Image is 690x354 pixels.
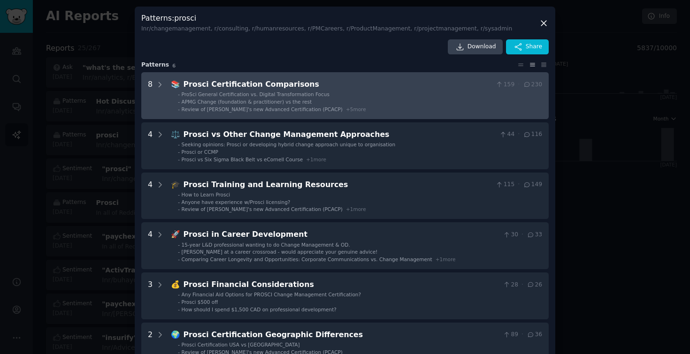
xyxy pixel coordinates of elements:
[184,279,499,291] div: Prosci Financial Considerations
[182,242,350,248] span: 15-year L&D professional wanting to do Change Management & OD.
[526,43,542,51] span: Share
[184,179,492,191] div: Prosci Training and Learning Resources
[148,279,153,313] div: 3
[495,181,514,189] span: 115
[178,291,180,298] div: -
[521,231,523,239] span: ·
[178,249,180,255] div: -
[148,129,153,163] div: 4
[178,241,180,248] div: -
[182,149,218,155] span: Prosci or CCMP
[182,91,330,97] span: ProSci General Certification vs. Digital Transformation Focus
[148,229,153,263] div: 4
[527,231,542,239] span: 33
[182,292,361,297] span: Any Financial Aid Options for PROSCI Change Management Certification?
[518,181,520,189] span: ·
[171,330,180,339] span: 🌍
[178,149,180,155] div: -
[171,180,180,189] span: 🎓
[178,91,180,98] div: -
[171,230,180,239] span: 🚀
[148,79,153,113] div: 8
[184,229,499,241] div: Prosci in Career Development
[518,130,520,139] span: ·
[184,129,496,141] div: Prosci vs Other Change Management Approaches
[182,307,337,312] span: How should I spend $1,500 CAD on professional development?
[171,130,180,139] span: ⚖️
[171,80,180,89] span: 📚
[148,179,153,213] div: 4
[182,199,291,205] span: Anyone have experience w/Prosci licensing?
[178,206,180,212] div: -
[521,281,523,289] span: ·
[468,43,496,51] span: Download
[178,98,180,105] div: -
[182,256,432,262] span: Comparing Career Longevity and Opportunities: Corporate Communications vs. Change Management
[495,81,514,89] span: 159
[448,39,503,54] a: Download
[182,206,343,212] span: Review of [PERSON_NAME]'s new Advanced Certification (PCACP)
[527,331,542,339] span: 36
[523,130,542,139] span: 116
[306,157,326,162] span: + 1 more
[436,256,456,262] span: + 1 more
[527,281,542,289] span: 26
[178,199,180,205] div: -
[503,331,518,339] span: 89
[503,281,518,289] span: 28
[518,81,520,89] span: ·
[182,249,378,255] span: [PERSON_NAME] at a career crossroad - would appreciate your genuine advice!
[521,331,523,339] span: ·
[184,79,492,90] div: Prosci Certification Comparisons
[346,206,366,212] span: + 1 more
[182,157,303,162] span: Prosci vs Six Sigma Black Belt vs eCornell Course
[178,156,180,163] div: -
[182,99,312,105] span: APMG Change (foundation & practitioner) vs the rest
[178,341,180,348] div: -
[171,280,180,289] span: 💰
[172,63,176,68] span: 6
[182,342,300,347] span: Prosci Certification USA vs [GEOGRAPHIC_DATA]
[141,13,512,33] h3: Patterns : prosci
[523,81,542,89] span: 230
[346,106,366,112] span: + 5 more
[182,192,230,197] span: How to Learn Prosci
[141,61,169,69] span: Pattern s
[523,181,542,189] span: 149
[178,106,180,113] div: -
[178,141,180,148] div: -
[503,231,518,239] span: 30
[182,106,343,112] span: Review of [PERSON_NAME]'s new Advanced Certification (PCACP)
[184,329,499,341] div: Prosci Certification Geographic Differences
[182,142,396,147] span: Seeking opinions: Prosci or developing hybrid change approach unique to organisation
[178,299,180,305] div: -
[178,306,180,313] div: -
[182,299,218,305] span: Prosci $500 off
[141,25,512,33] div: In r/changemanagement, r/consulting, r/humanresources, r/PMCareers, r/ProductManagement, r/projec...
[178,191,180,198] div: -
[499,130,514,139] span: 44
[506,39,549,54] button: Share
[178,256,180,263] div: -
